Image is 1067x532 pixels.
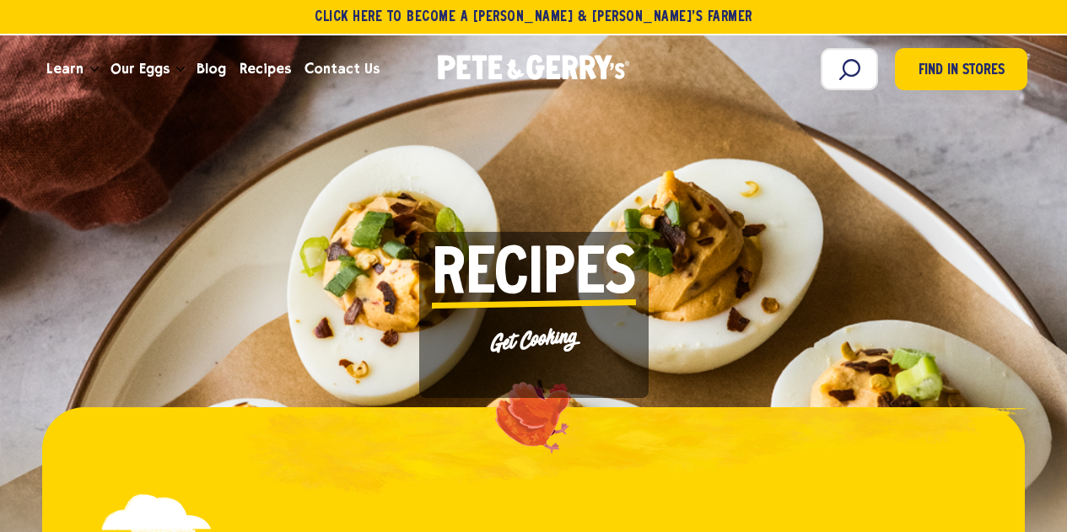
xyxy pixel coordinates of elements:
a: Contact Us [298,46,386,92]
button: Open the dropdown menu for Our Eggs [176,67,185,73]
span: Find in Stores [919,60,1005,83]
span: Recipes [240,58,291,79]
span: Contact Us [304,58,380,79]
span: Our Eggs [110,58,170,79]
a: Blog [190,46,233,92]
span: Recipes [432,245,636,308]
p: Get Cooking [431,318,637,363]
a: Learn [40,46,90,92]
span: Learn [46,58,84,79]
a: Find in Stores [895,48,1027,90]
a: Recipes [233,46,298,92]
a: Our Eggs [104,46,176,92]
button: Open the dropdown menu for Learn [90,67,99,73]
input: Search [821,48,878,90]
span: Blog [197,58,226,79]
